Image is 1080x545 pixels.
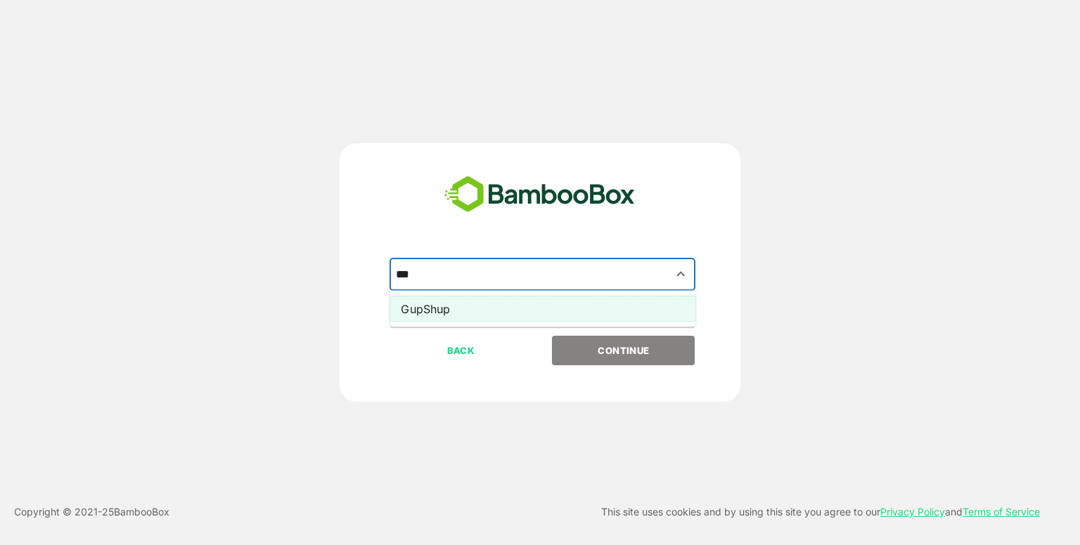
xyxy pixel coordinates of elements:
[963,506,1040,518] a: Terms of Service
[390,336,532,365] button: BACK
[390,296,695,322] li: GupShup
[391,343,532,358] p: BACK
[601,504,1040,520] p: This site uses cookies and by using this site you agree to our and
[880,506,945,518] a: Privacy Policy
[437,171,643,218] img: bamboobox
[14,504,169,520] p: Copyright © 2021- 25 BambooBox
[671,265,690,284] button: Close
[552,336,695,365] button: CONTINUE
[553,343,694,358] p: CONTINUE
